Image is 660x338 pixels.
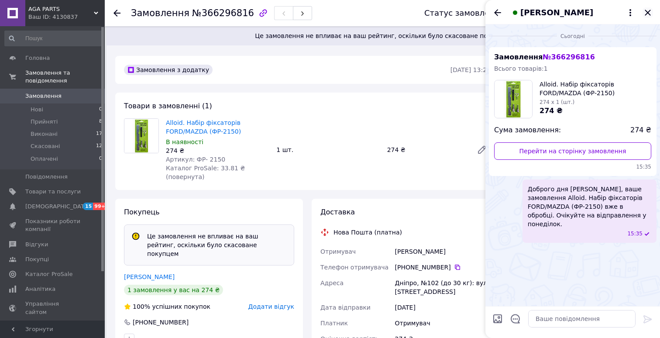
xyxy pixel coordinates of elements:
span: Сьогодні [557,33,588,40]
img: Alloid. Набір фіксаторів FORD/MAZDA (ФР-2150) [124,119,158,153]
a: Перейти на сторінку замовлення [494,142,651,160]
img: 6833060847_w100_h100_alloid-nabor-fiksatorov.jpg [495,80,532,118]
span: Каталог ProSale [25,270,72,278]
span: Скасовані [31,142,60,150]
span: Замовлення та повідомлення [25,69,105,85]
span: Замовлення [494,53,595,61]
span: Головна [25,54,50,62]
button: Відкрити шаблони відповідей [510,313,521,324]
div: 274 ₴ [384,144,470,156]
div: 274 ₴ [166,146,269,155]
div: 12.10.2025 [489,31,657,40]
span: Покупець [124,208,160,216]
span: Доброго дня [PERSON_NAME], ваше замовлення Alloid. Набір фіксаторів FORD/MAZDA (ФР-2150) вже в об... [528,185,651,228]
span: 15 [83,203,93,210]
span: Alloid. Набір фіксаторів FORD/MAZDA (ФР-2150) [540,80,651,97]
button: [PERSON_NAME] [510,7,636,18]
div: [PERSON_NAME] [393,244,492,259]
span: AGA PARTS [28,5,94,13]
div: [PHONE_NUMBER] [395,263,491,272]
div: [DATE] [393,300,492,315]
div: 1 замовлення у вас на 274 ₴ [124,285,223,295]
span: Адреса [320,279,344,286]
span: Показники роботи компанії [25,217,81,233]
span: Каталог ProSale: 33.81 ₴ (повернута) [166,165,245,180]
span: Відгуки [25,241,48,248]
span: Оплачені [31,155,58,163]
span: Замовлення [131,8,189,18]
span: Аналітика [25,285,55,293]
div: Отримувач [393,315,492,331]
span: Це замовлення не впливає на ваш рейтинг, оскільки було скасоване покупцем [117,31,650,40]
div: Замовлення з додатку [124,65,213,75]
span: 274 x 1 (шт.) [540,99,574,105]
a: Alloid. Набір фіксаторів FORD/MAZDA (ФР-2150) [166,119,241,135]
span: Товари та послуги [25,188,81,196]
span: 12 [96,142,102,150]
span: 0 [99,155,102,163]
span: Всього товарів: 1 [494,65,548,72]
div: Ваш ID: 4130837 [28,13,105,21]
div: [PHONE_NUMBER] [132,318,189,327]
span: [PERSON_NAME] [520,7,593,18]
div: успішних покупок [124,302,210,311]
span: № 366296816 [543,53,595,61]
span: Покупці [25,255,49,263]
span: Артикул: ФР- 2150 [166,156,225,163]
span: Платник [320,320,348,327]
span: В наявності [166,138,203,145]
div: Це замовлення не впливає на ваш рейтинг, оскільки було скасоване покупцем [144,232,290,258]
span: Виконані [31,130,58,138]
span: Прийняті [31,118,58,126]
span: Телефон отримувача [320,264,388,271]
span: Нові [31,106,43,114]
span: 274 ₴ [540,107,563,115]
span: 99+ [93,203,107,210]
span: Додати відгук [248,303,294,310]
span: Доставка [320,208,355,216]
div: Нова Пошта (платна) [331,228,404,237]
a: Редагувати [473,141,491,159]
span: 100% [133,303,150,310]
a: [PERSON_NAME] [124,273,175,280]
span: 15:35 12.10.2025 [627,230,643,238]
span: Управління сайтом [25,300,81,316]
button: Закрити [643,7,653,18]
span: Повідомлення [25,173,68,181]
div: Статус замовлення [424,9,505,17]
span: Отримувач [320,248,356,255]
span: Сума замовлення: [494,125,561,135]
span: 15:35 12.10.2025 [494,163,651,171]
div: Дніпро, №102 (до 30 кг): вул. [STREET_ADDRESS] [393,275,492,300]
span: 0 [99,106,102,114]
div: Повернутися назад [113,9,120,17]
span: Дата відправки [320,304,371,311]
span: 17 [96,130,102,138]
span: 274 ₴ [630,125,651,135]
span: 8 [99,118,102,126]
button: Назад [492,7,503,18]
span: [DEMOGRAPHIC_DATA] [25,203,90,210]
span: Товари в замовленні (1) [124,102,212,110]
input: Пошук [4,31,103,46]
div: 1 шт. [273,144,383,156]
time: [DATE] 13:25 [450,66,491,73]
span: №366296816 [192,8,254,18]
span: Замовлення [25,92,62,100]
